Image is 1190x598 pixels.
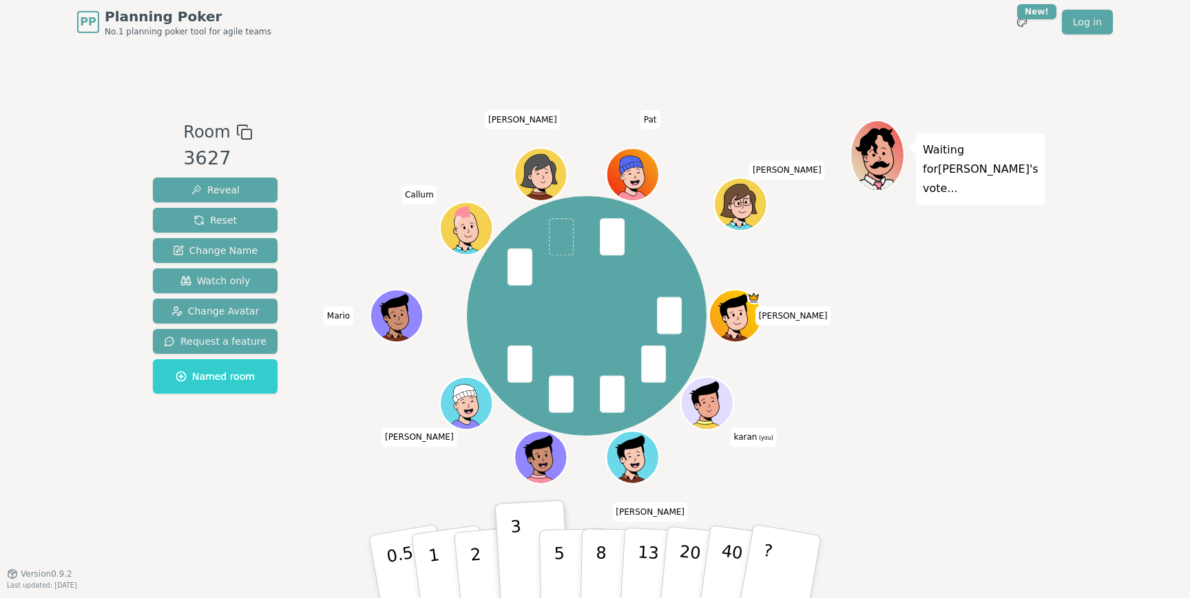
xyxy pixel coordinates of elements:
[183,145,252,173] div: 3627
[153,238,278,263] button: Change Name
[191,183,240,197] span: Reveal
[21,568,72,579] span: Version 0.9.2
[401,184,437,204] span: Click to change your name
[757,435,773,441] span: (you)
[153,329,278,354] button: Request a feature
[730,427,776,447] span: Click to change your name
[171,304,260,318] span: Change Avatar
[183,120,230,145] span: Room
[640,109,660,129] span: Click to change your name
[153,268,278,293] button: Watch only
[755,306,831,325] span: Click to change your name
[682,378,731,427] button: Click to change your avatar
[153,359,278,394] button: Named room
[194,213,237,227] span: Reset
[180,274,251,288] span: Watch only
[324,306,353,325] span: Click to change your name
[105,26,271,37] span: No.1 planning poker tool for agile teams
[485,109,561,129] span: Click to change your name
[173,244,258,257] span: Change Name
[105,7,271,26] span: Planning Poker
[80,14,96,30] span: PP
[1062,10,1113,34] a: Log in
[176,370,255,383] span: Named room
[153,208,278,233] button: Reset
[7,568,72,579] button: Version0.9.2
[7,581,77,589] span: Last updated: [DATE]
[749,160,825,180] span: Click to change your name
[382,427,457,447] span: Click to change your name
[923,140,1038,198] p: Waiting for [PERSON_NAME] 's vote...
[612,502,688,522] span: Click to change your name
[1017,4,1056,19] div: New!
[153,299,278,323] button: Change Avatar
[164,334,267,348] span: Request a feature
[1010,10,1034,34] button: New!
[510,517,525,592] p: 3
[77,7,271,37] a: PPPlanning PokerNo.1 planning poker tool for agile teams
[747,291,760,304] span: Joe is the host
[153,178,278,202] button: Reveal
